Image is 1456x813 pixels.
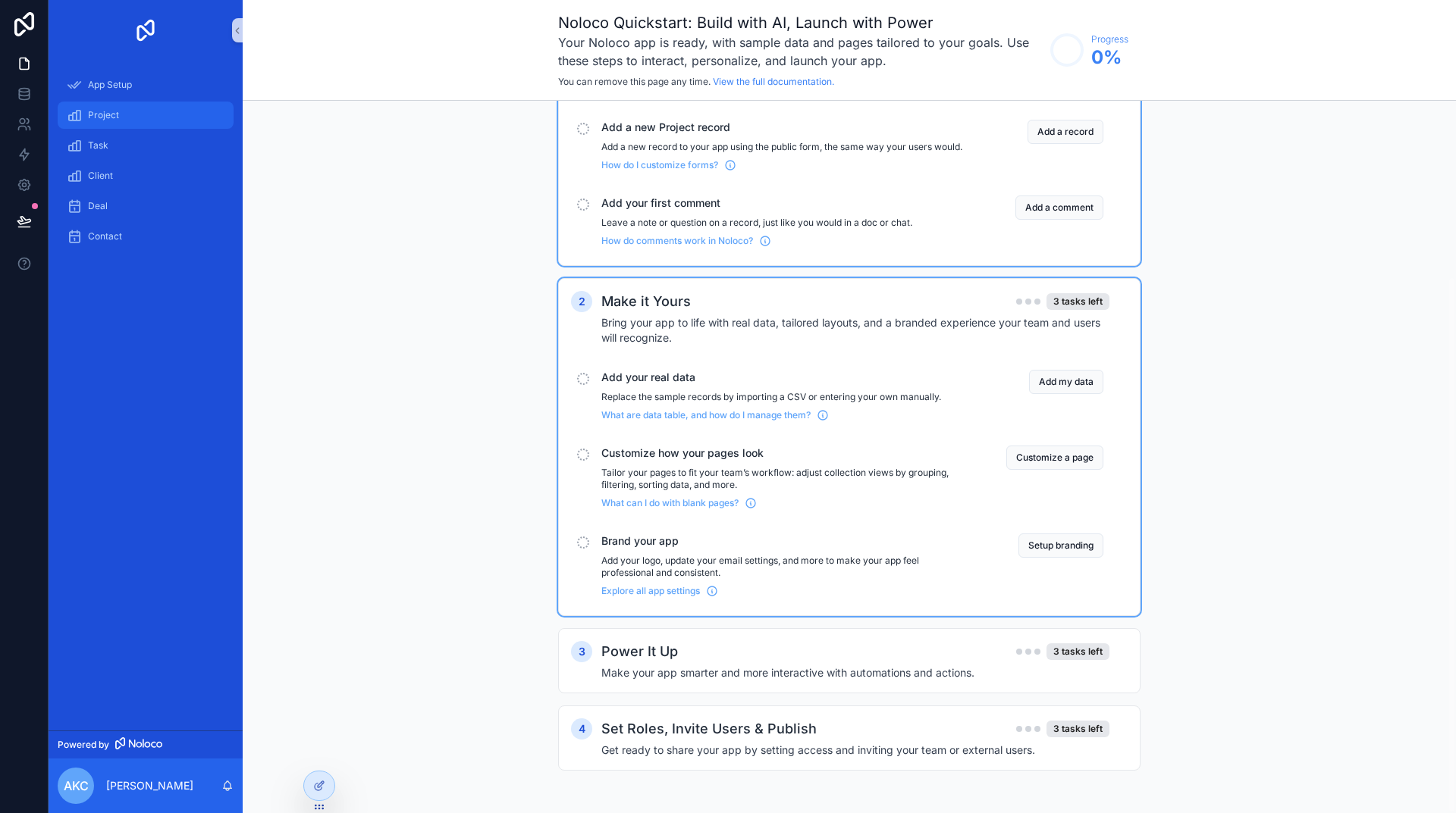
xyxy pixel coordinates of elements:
p: [PERSON_NAME] [106,778,193,793]
h3: Your Noloco app is ready, with sample data and pages tailored to your goals. Use these steps to i... [558,33,1043,70]
a: App Setup [58,71,234,98]
a: Client [58,162,234,189]
a: Project [58,102,234,129]
span: Powered by [58,739,109,751]
a: Deal [58,192,234,220]
span: Client [88,170,113,182]
span: Contact [88,230,122,242]
span: You can remove this page any time. [558,76,711,87]
h1: Noloco Quickstart: Build with AI, Launch with Power [558,12,1043,33]
span: AKC [64,777,89,795]
span: Task [88,139,108,152]
span: 0 % [1091,45,1128,70]
a: Powered by [49,730,243,758]
img: App logo [133,18,158,42]
a: Contact [58,223,234,250]
span: Progress [1091,33,1128,45]
a: Task [58,132,234,159]
span: Deal [88,200,108,212]
div: scrollable content [49,61,243,270]
a: View the full documentation. [713,76,834,87]
span: Project [88,109,119,121]
span: App Setup [88,79,132,91]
